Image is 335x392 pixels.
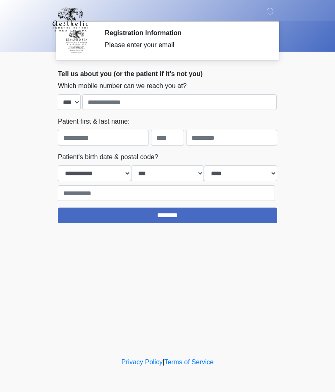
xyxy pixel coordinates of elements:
[50,6,91,33] img: Aesthetic Surgery Centre, PLLC Logo
[163,359,164,366] a: |
[58,152,158,162] label: Patient's birth date & postal code?
[64,29,89,54] img: Agent Avatar
[164,359,213,366] a: Terms of Service
[122,359,163,366] a: Privacy Policy
[58,81,187,91] label: Which mobile number can we reach you at?
[105,40,265,50] div: Please enter your email
[58,117,129,127] label: Patient first & last name:
[58,70,277,78] h2: Tell us about you (or the patient if it's not you)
